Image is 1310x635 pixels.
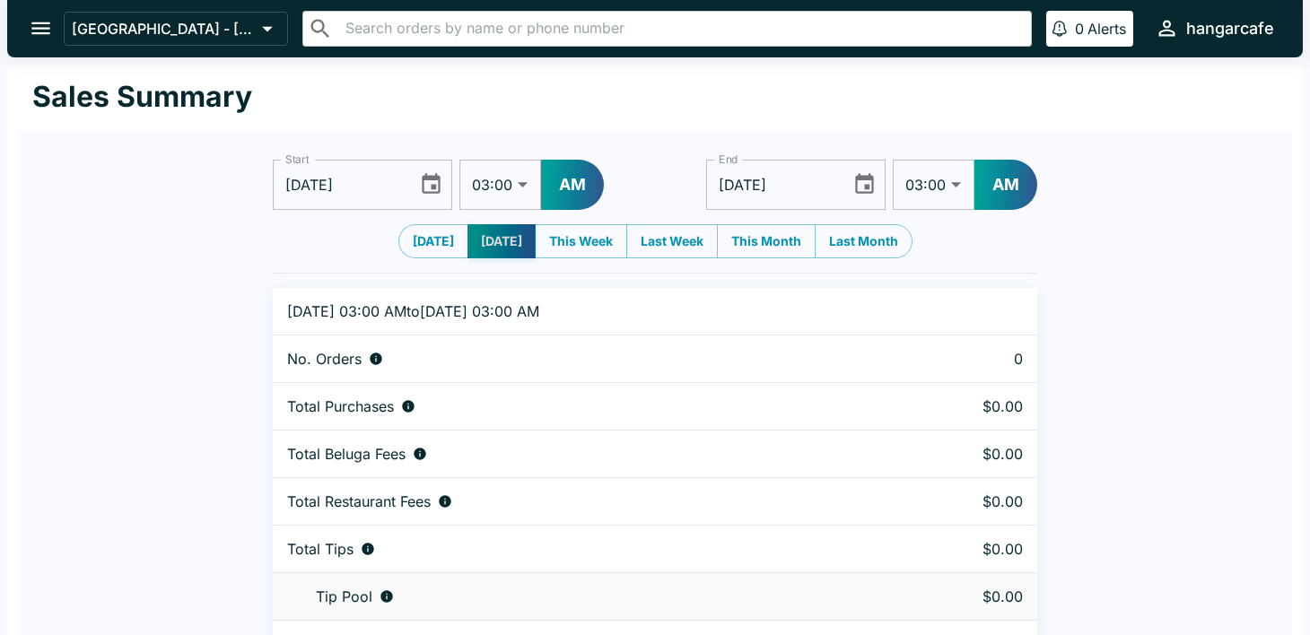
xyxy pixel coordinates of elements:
p: Total Beluga Fees [287,445,406,463]
p: No. Orders [287,350,362,368]
p: $0.00 [901,492,1023,510]
p: [GEOGRAPHIC_DATA] - [GEOGRAPHIC_DATA] [72,20,255,38]
button: open drawer [18,5,64,51]
input: mm/dd/yyyy [706,160,838,210]
button: [DATE] [398,224,468,258]
button: This Week [535,224,627,258]
p: Total Purchases [287,397,394,415]
button: Last Week [626,224,718,258]
p: $0.00 [901,445,1023,463]
div: hangarcafe [1186,18,1274,39]
p: Total Restaurant Fees [287,492,431,510]
p: Alerts [1087,20,1126,38]
button: Choose date, selected date is Sep 11, 2025 [845,165,884,204]
p: Tip Pool [316,587,372,605]
div: Tips unclaimed by a waiter [287,587,872,605]
button: [GEOGRAPHIC_DATA] - [GEOGRAPHIC_DATA] [64,12,288,46]
label: Start [285,152,309,167]
p: Total Tips [287,540,354,558]
p: 0 [901,350,1023,368]
div: Fees paid by diners to Beluga [287,445,872,463]
button: AM [541,160,604,210]
div: Number of orders placed [287,350,872,368]
h1: Sales Summary [32,79,252,115]
button: Choose date, selected date is Sep 10, 2025 [412,165,450,204]
button: hangarcafe [1148,9,1281,48]
button: This Month [717,224,816,258]
p: 0 [1075,20,1084,38]
div: Combined individual and pooled tips [287,540,872,558]
input: Search orders by name or phone number [340,16,1024,41]
button: [DATE] [467,224,536,258]
p: [DATE] 03:00 AM to [DATE] 03:00 AM [287,302,872,320]
p: $0.00 [901,397,1023,415]
p: $0.00 [901,587,1023,605]
input: mm/dd/yyyy [273,160,405,210]
div: Aggregate order subtotals [287,397,872,415]
button: AM [974,160,1037,210]
p: $0.00 [901,540,1023,558]
div: Fees paid by diners to restaurant [287,492,872,510]
label: End [719,152,738,167]
button: Last Month [815,224,913,258]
